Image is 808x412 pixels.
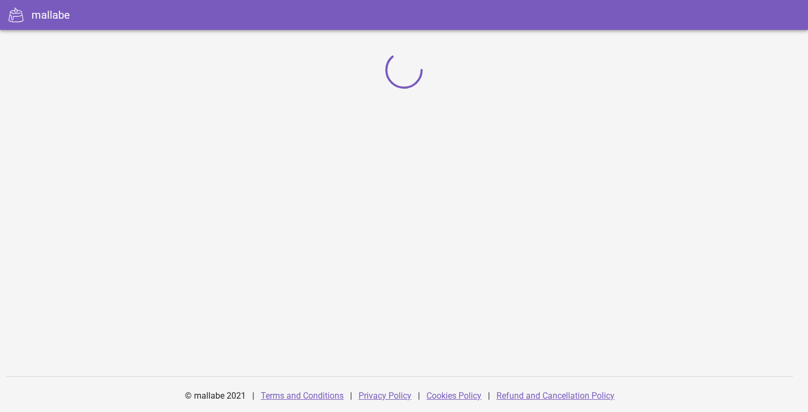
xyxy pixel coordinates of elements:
[418,383,420,409] div: |
[426,391,481,401] a: Cookies Policy
[261,391,344,401] a: Terms and Conditions
[178,383,252,409] div: © mallabe 2021
[496,391,615,401] a: Refund and Cancellation Policy
[350,383,352,409] div: |
[359,391,411,401] a: Privacy Policy
[488,383,490,409] div: |
[252,383,254,409] div: |
[32,7,70,23] div: mallabe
